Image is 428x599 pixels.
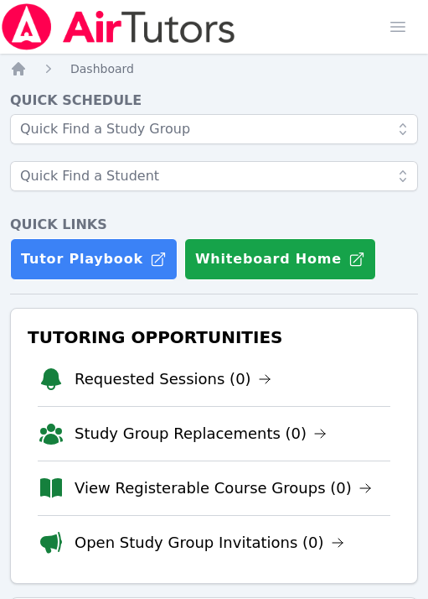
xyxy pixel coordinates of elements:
input: Quick Find a Student [10,161,418,191]
input: Quick Find a Study Group [10,114,418,144]
a: Dashboard [70,60,134,77]
button: Whiteboard Home [184,238,376,280]
a: Tutor Playbook [10,238,178,280]
a: Open Study Group Invitations (0) [75,531,344,555]
a: Requested Sessions (0) [75,367,271,391]
h3: Tutoring Opportunities [24,322,404,352]
a: View Registerable Course Groups (0) [75,477,372,500]
span: Dashboard [70,62,134,76]
h4: Quick Schedule [10,91,418,111]
a: Study Group Replacements (0) [75,422,327,445]
h4: Quick Links [10,215,418,235]
nav: Breadcrumb [10,60,418,77]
